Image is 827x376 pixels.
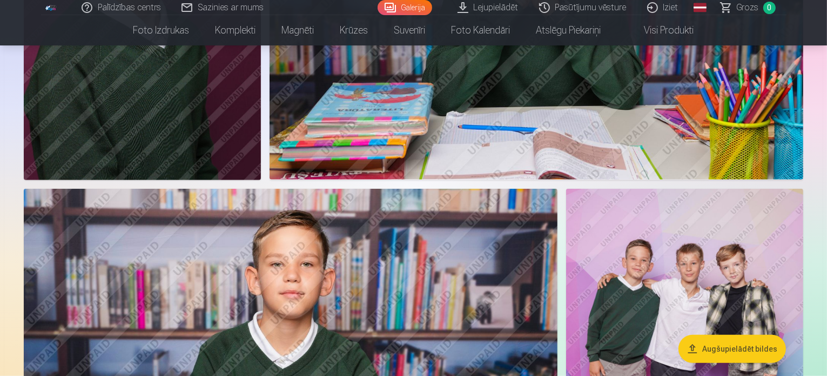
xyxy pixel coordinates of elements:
[614,15,707,45] a: Visi produkti
[381,15,439,45] a: Suvenīri
[763,2,776,14] span: 0
[737,1,759,14] span: Grozs
[269,15,327,45] a: Magnēti
[439,15,523,45] a: Foto kalendāri
[120,15,203,45] a: Foto izdrukas
[327,15,381,45] a: Krūzes
[203,15,269,45] a: Komplekti
[45,4,57,11] img: /fa1
[678,335,786,363] button: Augšupielādēt bildes
[523,15,614,45] a: Atslēgu piekariņi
